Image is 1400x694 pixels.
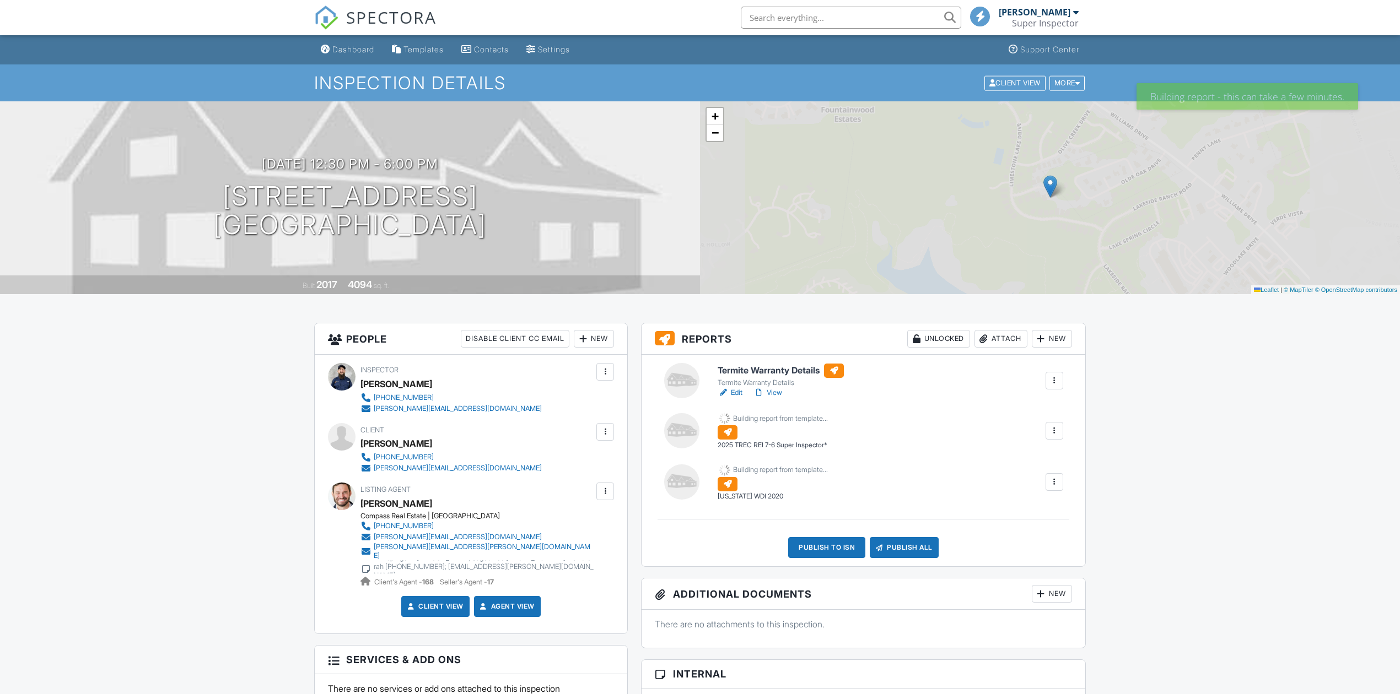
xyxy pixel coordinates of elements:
a: Dashboard [316,40,379,60]
div: [PERSON_NAME] [360,495,432,512]
h3: Services & Add ons [315,646,627,674]
div: [PERSON_NAME] [360,435,432,452]
div: [US_STATE] WDI 2020 [718,492,828,501]
div: Building report - this can take a few minutes. [1137,83,1358,110]
span: Built [303,281,315,290]
span: Client [360,426,384,434]
div: [PERSON_NAME][EMAIL_ADDRESS][PERSON_NAME][DOMAIN_NAME] [374,543,594,560]
strong: 168 [422,578,434,586]
div: New [1032,585,1072,603]
div: Unlocked [907,330,970,348]
div: Compass Real Estate | [GEOGRAPHIC_DATA] [360,512,602,520]
a: Zoom out [707,124,723,141]
a: [PHONE_NUMBER] [360,392,542,403]
div: [PERSON_NAME][EMAIL_ADDRESS][DOMAIN_NAME] [374,404,542,413]
a: [PERSON_NAME][EMAIL_ADDRESS][PERSON_NAME][DOMAIN_NAME] [360,543,594,560]
div: 2017 [316,279,337,290]
a: Edit [718,387,742,398]
div: [PHONE_NUMBER] [374,522,434,530]
a: Leaflet [1254,286,1279,293]
h1: Inspection Details [314,73,1086,93]
h3: People [315,323,627,355]
a: SPECTORA [314,15,437,38]
h3: Reports [642,323,1085,355]
span: Inspector [360,366,399,374]
div: [PERSON_NAME][EMAIL_ADDRESS][DOMAIN_NAME] [374,533,542,541]
div: New [1032,330,1072,348]
img: The Best Home Inspection Software - Spectora [314,6,338,30]
div: Dashboard [332,45,374,54]
a: [PERSON_NAME][EMAIL_ADDRESS][DOMAIN_NAME] [360,403,542,414]
span: Client's Agent - [374,578,435,586]
span: − [712,126,719,139]
h3: Additional Documents [642,578,1085,610]
span: | [1280,286,1282,293]
div: [PERSON_NAME] [360,376,432,392]
div: Attach [974,330,1027,348]
div: Building report from template... [733,465,828,474]
h6: Termite Warranty Details [718,364,844,378]
img: Marker [1043,175,1057,198]
div: 2025 TREC REI 7-6 Super Inspector* [718,441,828,450]
div: Publish All [870,537,939,558]
div: Client View [984,75,1046,90]
div: Disable Client CC Email [461,330,569,348]
a: Client View [983,78,1048,86]
a: Client View [405,601,464,612]
a: Agent View [478,601,535,612]
div: New [574,330,614,348]
img: loading-93afd81d04378562ca97960a6d0abf470c8f8241ccf6a1b4da771bf876922d1b.gif [718,463,731,477]
div: [PERSON_NAME] [999,7,1070,18]
div: [PERSON_NAME][EMAIL_ADDRESS][DOMAIN_NAME] [374,464,542,473]
div: Templates [403,45,444,54]
a: [PERSON_NAME][EMAIL_ADDRESS][DOMAIN_NAME] [360,532,594,543]
div: [PHONE_NUMBER] [374,453,434,462]
a: Contacts [457,40,513,60]
div: [PHONE_NUMBER] [374,393,434,402]
a: © MapTiler [1284,286,1313,293]
a: © OpenStreetMap contributors [1315,286,1397,293]
input: Search everything... [741,7,961,29]
span: Seller's Agent - [440,578,494,586]
a: [PHONE_NUMBER] [360,520,594,532]
div: Publish to ISN [788,537,865,558]
a: Zoom in [707,108,723,124]
h3: [DATE] 12:30 pm - 6:00 pm [262,156,438,171]
div: Super Inspector [1012,18,1079,29]
span: SPECTORA [346,6,437,29]
span: + [712,109,719,123]
div: **Top agent. [PERSON_NAME] scgeduled [PHONE_NUMBER] TC- Sierrah [PHONE_NUMBER]; [EMAIL_ADDRESS][P... [374,554,594,580]
a: [PERSON_NAME][EMAIL_ADDRESS][DOMAIN_NAME] [360,463,542,474]
div: More [1049,75,1085,90]
p: There are no attachments to this inspection. [655,618,1072,630]
a: Support Center [1004,40,1084,60]
div: Termite Warranty Details [718,378,844,387]
a: Templates [387,40,448,60]
a: Settings [522,40,574,60]
a: View [753,387,782,398]
h3: Internal [642,660,1085,688]
div: Support Center [1020,45,1079,54]
div: 4094 [348,279,372,290]
a: [PHONE_NUMBER] [360,452,542,463]
div: Settings [538,45,570,54]
span: Listing Agent [360,485,411,494]
span: sq. ft. [374,281,389,290]
div: Contacts [474,45,509,54]
strong: 17 [487,578,494,586]
div: Building report from template... [733,414,828,423]
img: loading-93afd81d04378562ca97960a6d0abf470c8f8241ccf6a1b4da771bf876922d1b.gif [718,411,731,425]
a: Termite Warranty Details Termite Warranty Details [718,364,844,388]
h1: [STREET_ADDRESS] [GEOGRAPHIC_DATA] [213,182,487,240]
